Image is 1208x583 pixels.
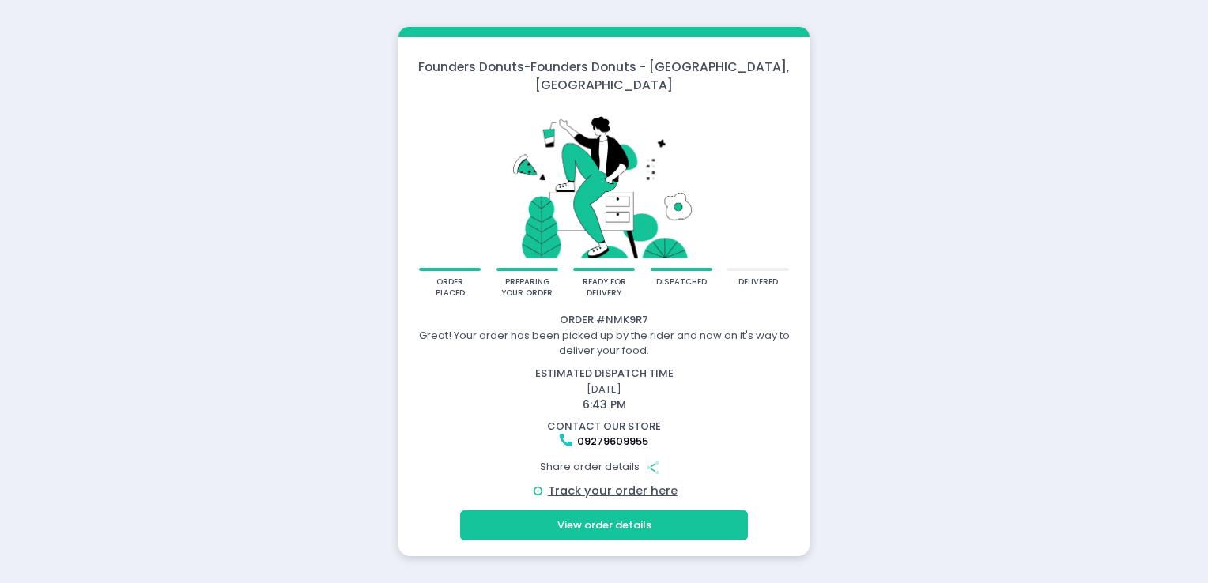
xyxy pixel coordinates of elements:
div: preparing your order [501,276,553,299]
div: Order # NMK9R7 [401,312,807,328]
div: delivered [738,276,778,288]
a: 09279609955 [577,434,648,449]
div: Great! Your order has been picked up by the rider and now on it's way to deliver your food. [401,328,807,359]
div: ready for delivery [579,276,630,299]
div: order placed [425,276,476,299]
div: contact our store [401,419,807,434]
div: Founders Donuts - Founders Donuts - [GEOGRAPHIC_DATA], [GEOGRAPHIC_DATA] [398,58,810,95]
div: dispatched [656,276,707,288]
div: Share order details [401,452,807,482]
div: estimated dispatch time [401,366,807,382]
a: Track your order here [548,483,678,498]
span: 6:43 PM [583,397,626,412]
img: talkie [419,105,789,269]
button: View order details [460,510,748,540]
div: [DATE] [391,366,817,413]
